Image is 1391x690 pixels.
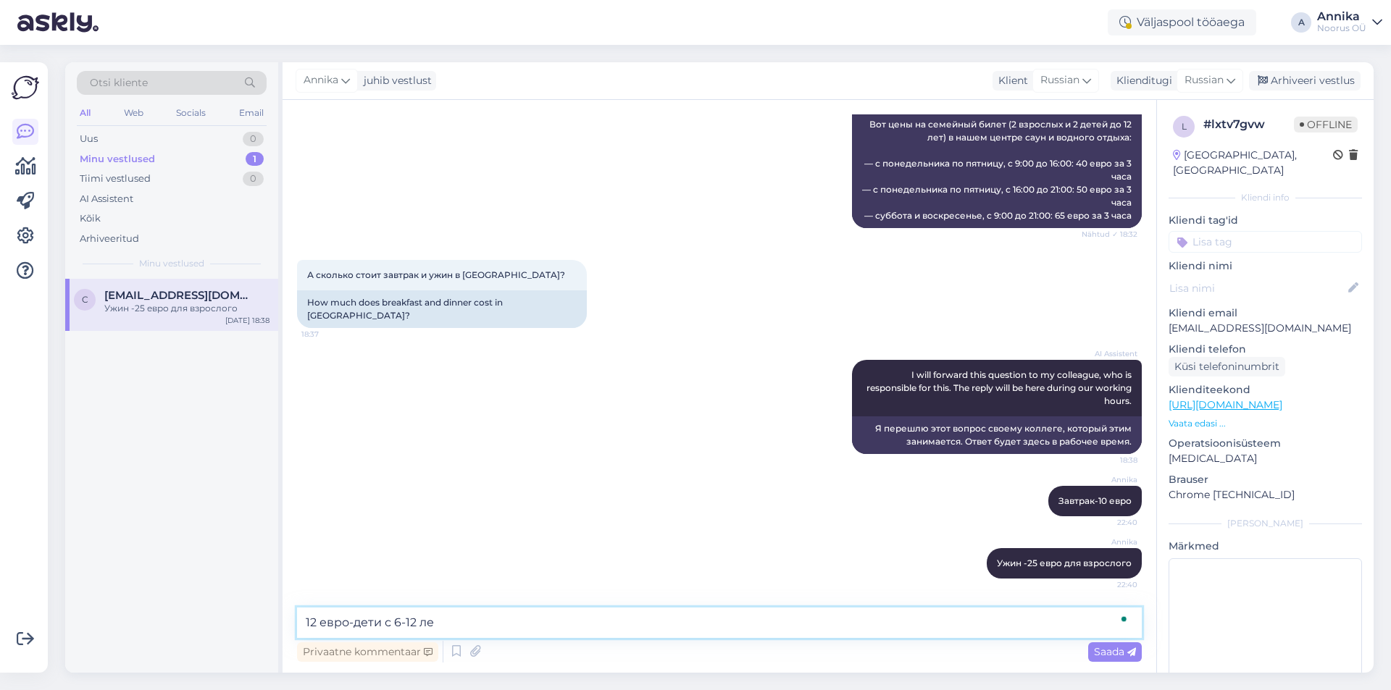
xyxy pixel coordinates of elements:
[1169,398,1282,411] a: [URL][DOMAIN_NAME]
[1317,11,1382,34] a: AnnikaNoorus OÜ
[301,329,356,340] span: 18:37
[1203,116,1294,133] div: # lxtv7gvw
[1094,645,1136,658] span: Saada
[121,104,146,122] div: Web
[139,257,204,270] span: Minu vestlused
[852,112,1142,228] div: Вот цены на семейный билет (2 взрослых и 2 детей до 12 лет) в нашем центре саун и водного отдыха:...
[1294,117,1358,132] span: Offline
[297,607,1142,638] textarea: To enrich screen reader interactions, please activate Accessibility in Grammarly extension settings
[1058,495,1132,506] span: Завтрак-10 евро
[243,172,264,186] div: 0
[1169,382,1362,397] p: Klienditeekond
[80,211,101,226] div: Kõik
[77,104,93,122] div: All
[997,558,1132,568] span: Ужин -25 евро для взрослого
[82,294,88,305] span: c
[1083,517,1137,528] span: 22:40
[1040,72,1079,88] span: Russian
[297,290,587,328] div: How much does breakfast and dinner cost in [GEOGRAPHIC_DATA]?
[80,192,133,206] div: AI Assistent
[866,369,1134,406] span: I will forward this question to my colleague, who is responsible for this. The reply will be here...
[246,152,264,167] div: 1
[1083,348,1137,359] span: AI Assistent
[12,74,39,101] img: Askly Logo
[1169,258,1362,274] p: Kliendi nimi
[236,104,267,122] div: Email
[297,642,438,662] div: Privaatne kommentaar
[80,152,155,167] div: Minu vestlused
[1082,229,1137,240] span: Nähtud ✓ 18:32
[1083,579,1137,590] span: 22:40
[1169,306,1362,321] p: Kliendi email
[90,75,148,91] span: Otsi kliente
[1169,417,1362,430] p: Vaata edasi ...
[1083,455,1137,466] span: 18:38
[173,104,209,122] div: Socials
[243,132,264,146] div: 0
[1169,539,1362,554] p: Märkmed
[307,269,565,280] span: А сколько стоит завтрак и ужин в [GEOGRAPHIC_DATA]?
[1169,472,1362,487] p: Brauser
[1182,121,1187,132] span: l
[1108,9,1256,35] div: Väljaspool tööaega
[1083,474,1137,485] span: Annika
[1169,191,1362,204] div: Kliendi info
[1169,342,1362,357] p: Kliendi telefon
[1169,451,1362,466] p: [MEDICAL_DATA]
[304,72,338,88] span: Annika
[1169,517,1362,530] div: [PERSON_NAME]
[1173,148,1333,178] div: [GEOGRAPHIC_DATA], [GEOGRAPHIC_DATA]
[1169,487,1362,502] p: Chrome [TECHNICAL_ID]
[852,416,1142,454] div: Я перешлю этот вопрос своему коллеге, который этим занимается. Ответ будет здесь в рабочее время.
[993,73,1028,88] div: Klient
[80,232,139,246] div: Arhiveeritud
[104,302,270,315] div: Ужин -25 евро для взрослого
[1169,213,1362,228] p: Kliendi tag'id
[1111,73,1172,88] div: Klienditugi
[1169,280,1345,296] input: Lisa nimi
[1291,12,1311,33] div: A
[225,315,270,326] div: [DATE] 18:38
[1169,321,1362,336] p: [EMAIL_ADDRESS][DOMAIN_NAME]
[80,172,151,186] div: Tiimi vestlused
[1169,436,1362,451] p: Operatsioonisüsteem
[358,73,432,88] div: juhib vestlust
[1083,537,1137,547] span: Annika
[1249,71,1361,91] div: Arhiveeri vestlus
[1169,357,1285,376] div: Küsi telefoninumbrit
[104,289,255,302] span: cimeriess@gmail.com
[80,132,98,146] div: Uus
[1317,11,1366,22] div: Annika
[1185,72,1224,88] span: Russian
[1169,231,1362,253] input: Lisa tag
[1317,22,1366,34] div: Noorus OÜ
